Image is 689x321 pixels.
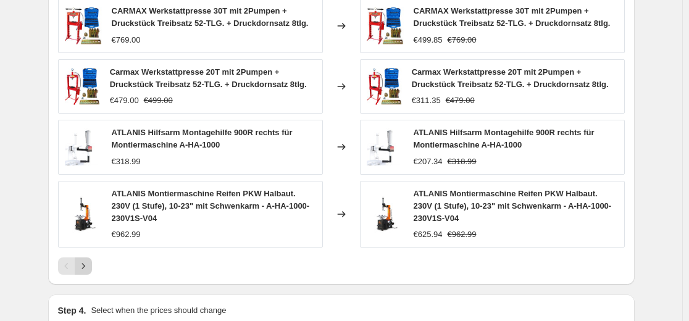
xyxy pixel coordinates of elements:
div: €318.99 [112,156,141,168]
img: 61Gy0bcTHQS_80x.jpg [65,68,100,105]
div: €207.34 [414,156,443,168]
div: €311.35 [412,94,441,107]
strike: €479.00 [446,94,475,107]
span: ATLANIS Hilfsarm Montagehilfe 900R rechts für Montiermaschine A-HA-1000 [414,128,595,149]
nav: Pagination [58,257,92,275]
img: 61Gy0bcTHQS_80x.jpg [367,68,402,105]
span: ATLANIS Montiermaschine Reifen PKW Halbaut. 230V (1 Stufe), 10-23" mit Schwenkarm - A-HA-1000-230... [414,189,612,223]
span: Carmax Werkstattpresse 20T mit 2Pumpen + Druckstück Treibsatz 52-TLG. + Druckdornsatz 8tlg. [110,67,307,89]
img: 61YTtYtJdFL_80x.jpg [367,128,404,165]
span: ATLANIS Hilfsarm Montagehilfe 900R rechts für Montiermaschine A-HA-1000 [112,128,293,149]
h2: Step 4. [58,304,86,317]
img: 61bLHpQjKRL_80x.jpg [367,7,404,44]
div: €769.00 [112,34,141,46]
img: 61lFgimkm_L_80x.jpg [65,196,102,233]
strike: €769.00 [448,34,477,46]
div: €625.94 [414,228,443,241]
p: Select when the prices should change [91,304,226,317]
strike: €962.99 [448,228,477,241]
img: 61lFgimkm_L_80x.jpg [367,196,404,233]
span: CARMAX Werkstattpresse 30T mit 2Pumpen + Druckstück Treibsatz 52-TLG. + Druckdornsatz 8tlg. [112,6,309,28]
strike: €318.99 [448,156,477,168]
span: CARMAX Werkstattpresse 30T mit 2Pumpen + Druckstück Treibsatz 52-TLG. + Druckdornsatz 8tlg. [414,6,611,28]
div: €479.00 [110,94,139,107]
strike: €499.00 [144,94,173,107]
span: ATLANIS Montiermaschine Reifen PKW Halbaut. 230V (1 Stufe), 10-23" mit Schwenkarm - A-HA-1000-230... [112,189,310,223]
button: Next [75,257,92,275]
div: €962.99 [112,228,141,241]
img: 61bLHpQjKRL_80x.jpg [65,7,102,44]
img: 61YTtYtJdFL_80x.jpg [65,128,102,165]
span: Carmax Werkstattpresse 20T mit 2Pumpen + Druckstück Treibsatz 52-TLG. + Druckdornsatz 8tlg. [412,67,609,89]
div: €499.85 [414,34,443,46]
